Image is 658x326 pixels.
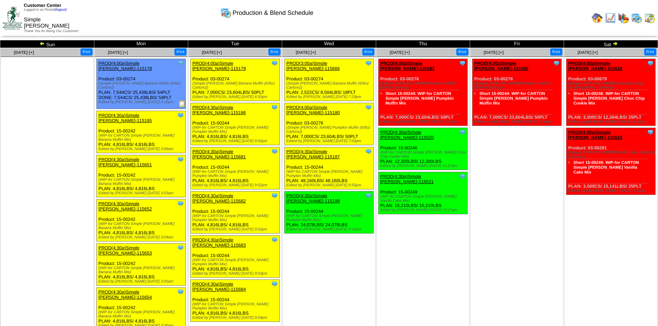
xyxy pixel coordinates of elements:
[568,61,622,71] a: PROD(4:00a)Simple [PERSON_NAME]-115518
[192,61,246,71] a: PROD(4:00a)Simple [PERSON_NAME]-115179
[179,100,185,107] img: Production Report
[98,100,185,104] div: Edited by [PERSON_NAME] [DATE] 3:12pm
[380,150,467,159] div: (WIP-for CARTON Simple [PERSON_NAME] Choc Chip Cookie Mix)
[97,59,186,109] div: Product: 03-00274 PLAN: 7,544CS / 25,438LBS / 54PLT DONE: 7,544CS / 25,438LBS / 54PLT
[271,148,278,155] img: Tooltip
[365,104,372,111] img: Tooltip
[192,271,279,276] div: Edited by [PERSON_NAME] [DATE] 9:03pm
[98,235,185,239] div: Edited by [PERSON_NAME] [DATE] 3:04am
[108,50,128,55] a: [DATE] [+]
[98,61,152,71] a: PROD(4:00a)Simple [PERSON_NAME]-115178
[98,289,152,300] a: PROD(4:30a)Simple [PERSON_NAME]-115654
[647,129,654,136] img: Tooltip
[177,156,184,163] img: Tooltip
[285,191,374,234] div: Product: 15-00244 PLAN: 24,078LBS / 24,078LBS
[98,222,185,230] div: (WIP-for CARTON Simple [PERSON_NAME] Banana Muffin Mix)
[286,61,340,71] a: PROD(3:00a)Simple [PERSON_NAME]-115666
[286,95,373,99] div: Edited by [PERSON_NAME] [DATE] 7:33pm
[390,50,410,55] a: [DATE] [+]
[177,244,184,251] img: Tooltip
[192,139,279,143] div: Edited by [PERSON_NAME] [DATE] 9:00pm
[550,48,562,56] button: Print
[192,227,279,231] div: Edited by [PERSON_NAME] [DATE] 9:02pm
[191,236,280,278] div: Product: 15-00244 PLAN: 4,816LBS / 4,816LBS
[484,50,504,55] a: [DATE] [+]
[98,191,185,195] div: Edited by [PERSON_NAME] [DATE] 3:03am
[98,245,152,256] a: PROD(4:30a)Simple [PERSON_NAME]-115653
[97,111,186,153] div: Product: 15-00242 PLAN: 4,816LBS / 4,816LBS
[470,40,564,48] td: Fri
[98,310,185,318] div: (WIP-for CARTON Simple [PERSON_NAME] Banana Muffin Mix)
[286,170,373,178] div: (WIP-for CARTON Simple [PERSON_NAME] Pumpkin Muffin Mix)
[376,40,470,48] td: Thu
[192,105,246,115] a: PROD(4:30a)Simple [PERSON_NAME]-115186
[578,50,598,55] a: [DATE] [+]
[644,48,656,56] button: Print
[55,8,67,12] a: (logout)
[380,61,435,71] a: PROD(4:00a)Simple [PERSON_NAME]-115181
[232,9,313,17] span: Production & Blend Schedule
[365,60,372,67] img: Tooltip
[192,193,246,204] a: PROD(4:30a)Simple [PERSON_NAME]-115682
[98,157,152,167] a: PROD(4:30a)Simple [PERSON_NAME]-115651
[564,40,658,48] td: Sat
[192,237,246,248] a: PROD(4:30a)Simple [PERSON_NAME]-115683
[191,280,280,322] div: Product: 15-00244 PLAN: 4,816LBS / 4,816LBS
[191,147,280,189] div: Product: 15-00244 PLAN: 4,816LBS / 4,816LBS
[192,214,279,222] div: (WIP-for CARTON Simple [PERSON_NAME] Pumpkin Muffin Mix)
[192,183,279,187] div: Edited by [PERSON_NAME] [DATE] 9:02pm
[271,60,278,67] img: Tooltip
[192,316,279,320] div: Edited by [PERSON_NAME] [DATE] 9:04pm
[568,189,655,193] div: Edited by [PERSON_NAME] [DATE] 6:52pm
[271,236,278,243] img: Tooltip
[380,81,467,90] div: (Simple [PERSON_NAME] Pumpkin Muffin (6/9oz Cartons))
[286,126,373,134] div: (Simple [PERSON_NAME] Pumpkin Muffin (6/9oz Cartons))
[568,150,655,159] div: (Simple [PERSON_NAME] Vanilla Cake (6/11.5oz Cartons))
[380,195,467,203] div: (WIP-for CARTON Simple [PERSON_NAME] Vanilla Cake Mix)
[192,258,279,266] div: (WIP-for CARTON Simple [PERSON_NAME] Pumpkin Muffin Mix)
[177,288,184,295] img: Tooltip
[618,12,629,23] img: graph.gif
[98,279,185,284] div: Edited by [PERSON_NAME] [DATE] 3:05am
[459,173,466,180] img: Tooltip
[177,60,184,67] img: Tooltip
[98,201,152,211] a: PROD(4:30a)Simple [PERSON_NAME]-115652
[192,170,279,178] div: (WIP-for CARTON Simple [PERSON_NAME] Pumpkin Muffin Mix)
[296,50,316,55] a: [DATE] [+]
[380,120,467,124] div: Edited by [PERSON_NAME] [DATE] 6:48pm
[568,81,655,90] div: (Simple [PERSON_NAME] Chocolate Chip Cookie (6/9.4oz Cartons))
[286,105,340,115] a: PROD(4:00a)Simple [PERSON_NAME]-115180
[385,91,454,106] a: Short 15-00244: WIP-for CARTON Simple [PERSON_NAME] Pumpkin Muffin Mix
[286,81,373,90] div: (Simple [PERSON_NAME] Banana Muffin (6/9oz Cartons))
[97,199,186,241] div: Product: 15-00242 PLAN: 4,816LBS / 4,816LBS
[365,148,372,155] img: Tooltip
[474,61,528,71] a: PROD(4:00a)Simple [PERSON_NAME]-115182
[98,178,185,186] div: (WIP-for CARTON Simple [PERSON_NAME] Banana Muffin Mix)
[286,183,373,187] div: Edited by [PERSON_NAME] [DATE] 6:55pm
[456,48,468,56] button: Print
[24,8,67,12] span: Logged in as Pestell
[271,280,278,287] img: Tooltip
[202,50,222,55] span: [DATE] [+]
[97,155,186,197] div: Product: 15-00242 PLAN: 4,816LBS / 4,816LBS
[271,104,278,111] img: Tooltip
[24,17,69,29] span: Simple [PERSON_NAME]
[568,120,655,124] div: Edited by [PERSON_NAME] [DATE] 6:52pm
[174,48,187,56] button: Print
[286,227,373,231] div: Edited by [PERSON_NAME] [DATE] 3:10am
[286,193,340,204] a: PROD(4:30a)Simple [PERSON_NAME]-115188
[97,244,186,286] div: Product: 15-00242 PLAN: 4,816LBS / 4,816LBS
[3,6,22,29] img: ZoRoCo_Logo(Green%26Foil)%20jpg.webp
[644,12,655,23] img: calendarinout.gif
[188,40,282,48] td: Tue
[271,192,278,199] img: Tooltip
[285,147,374,189] div: Product: 15-00244 PLAN: 48,160LBS / 48,160LBS
[192,126,279,134] div: (WIP-for CARTON Simple [PERSON_NAME] Pumpkin Muffin Mix)
[98,266,185,274] div: (WIP-for CARTON Simple [PERSON_NAME] Banana Muffin Mix)
[380,174,434,184] a: PROD(4:30p)Simple [PERSON_NAME]-115521
[631,12,642,23] img: calendarprod.gif
[24,3,61,8] span: Customer Center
